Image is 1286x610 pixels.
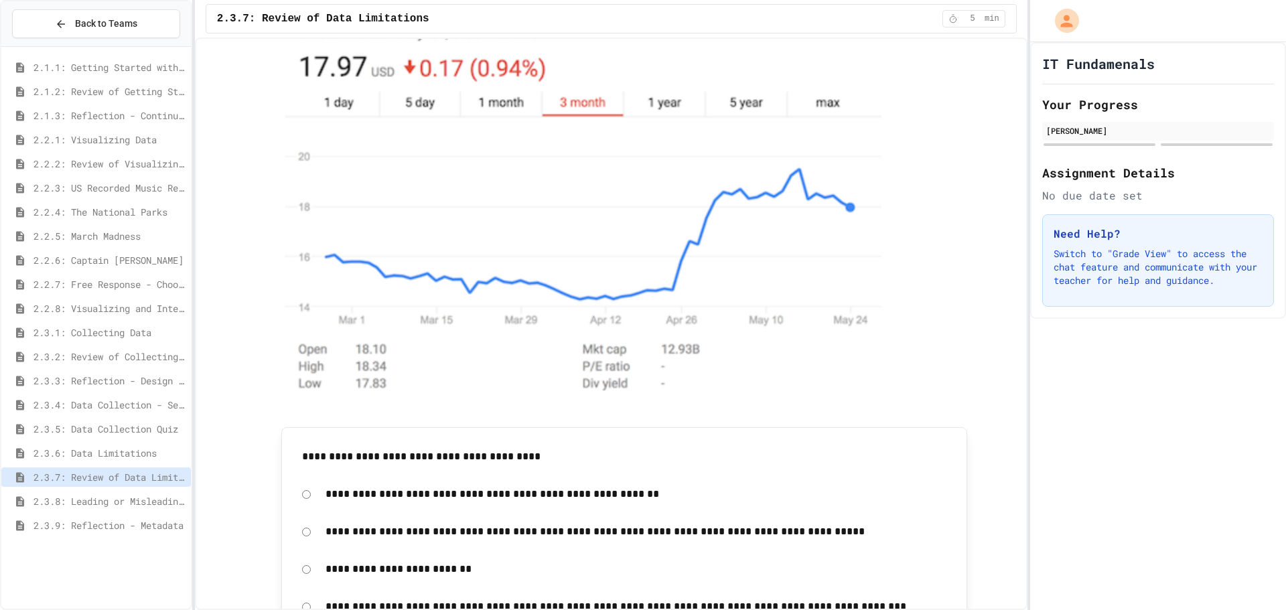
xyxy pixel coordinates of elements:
span: 2.3.1: Collecting Data [33,325,186,339]
span: 2.2.6: Captain [PERSON_NAME] [33,253,186,267]
span: 2.2.3: US Recorded Music Revenue [33,181,186,195]
button: Back to Teams [12,9,180,38]
h2: Assignment Details [1042,163,1274,182]
h3: Need Help? [1054,226,1263,242]
span: 2.3.9: Reflection - Metadata [33,518,186,532]
h1: IT Fundamenals [1042,54,1155,73]
span: 2.2.4: The National Parks [33,205,186,219]
span: 2.1.2: Review of Getting Started with Data [33,84,186,98]
span: 2.3.6: Data Limitations [33,446,186,460]
span: 2.2.1: Visualizing Data [33,133,186,147]
span: 2.1.1: Getting Started with Data [33,60,186,74]
span: min [985,13,999,24]
span: 2.3.5: Data Collection Quiz [33,422,186,436]
span: Back to Teams [75,17,137,31]
span: 2.3.3: Reflection - Design a Survey [33,374,186,388]
span: 2.2.7: Free Response - Choosing a Visualization [33,277,186,291]
span: 2.3.4: Data Collection - Self-Driving Cars [33,398,186,412]
span: 2.2.2: Review of Visualizing Data [33,157,186,171]
span: 2.3.7: Review of Data Limitations [33,470,186,484]
span: 2.2.5: March Madness [33,229,186,243]
span: 2.2.8: Visualizing and Interpreting Data Quiz [33,301,186,315]
div: [PERSON_NAME] [1046,125,1270,137]
h2: Your Progress [1042,95,1274,114]
div: No due date set [1042,187,1274,204]
p: Switch to "Grade View" to access the chat feature and communicate with your teacher for help and ... [1054,247,1263,287]
div: My Account [1041,5,1082,36]
span: 2.1.3: Reflection - Continuously Collecting Data [33,108,186,123]
span: 2.3.8: Leading or Misleading? [33,494,186,508]
span: 2.3.7: Review of Data Limitations [217,11,429,27]
span: 5 [962,13,983,24]
span: 2.3.2: Review of Collecting Data [33,350,186,364]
